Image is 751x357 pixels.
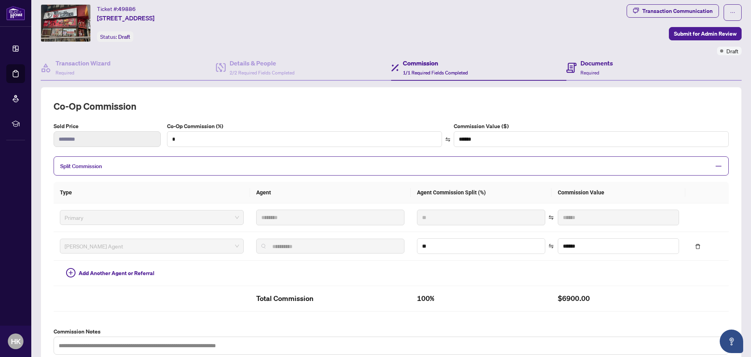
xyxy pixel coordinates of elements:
[60,163,102,170] span: Split Commission
[261,244,266,248] img: search_icon
[56,70,74,76] span: Required
[256,292,405,305] h2: Total Commission
[250,182,411,203] th: Agent
[715,163,722,170] span: minus
[65,240,239,252] span: RAHR Agent
[167,122,442,130] label: Co-Op Commission (%)
[642,5,713,17] div: Transaction Communication
[558,292,679,305] h2: $6900.00
[97,31,133,42] div: Status:
[552,182,685,203] th: Commission Value
[403,58,468,68] h4: Commission
[580,70,599,76] span: Required
[627,4,719,18] button: Transaction Communication
[79,269,155,277] span: Add Another Agent or Referral
[11,336,21,347] span: HK
[41,5,90,42] img: IMG-C12348976_1.jpg
[97,13,155,23] span: [STREET_ADDRESS]
[548,243,554,249] span: swap
[417,292,545,305] h2: 100%
[730,10,735,15] span: ellipsis
[230,70,295,76] span: 2/2 Required Fields Completed
[66,268,75,277] span: plus-circle
[726,47,738,55] span: Draft
[230,58,295,68] h4: Details & People
[674,27,737,40] span: Submit for Admin Review
[695,244,701,249] span: delete
[60,267,161,279] button: Add Another Agent or Referral
[54,156,729,176] div: Split Commission
[6,6,25,20] img: logo
[720,330,743,353] button: Open asap
[580,58,613,68] h4: Documents
[669,27,742,40] button: Submit for Admin Review
[65,212,239,223] span: Primary
[118,5,136,13] span: 49886
[411,182,552,203] th: Agent Commission Split (%)
[54,100,729,112] h2: Co-op Commission
[445,137,451,142] span: swap
[97,4,136,13] div: Ticket #:
[403,70,468,76] span: 1/1 Required Fields Completed
[54,182,250,203] th: Type
[454,122,729,130] label: Commission Value ($)
[56,58,111,68] h4: Transaction Wizard
[548,215,554,220] span: swap
[118,33,130,40] span: Draft
[54,327,729,336] label: Commission Notes
[54,122,161,130] label: Sold Price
